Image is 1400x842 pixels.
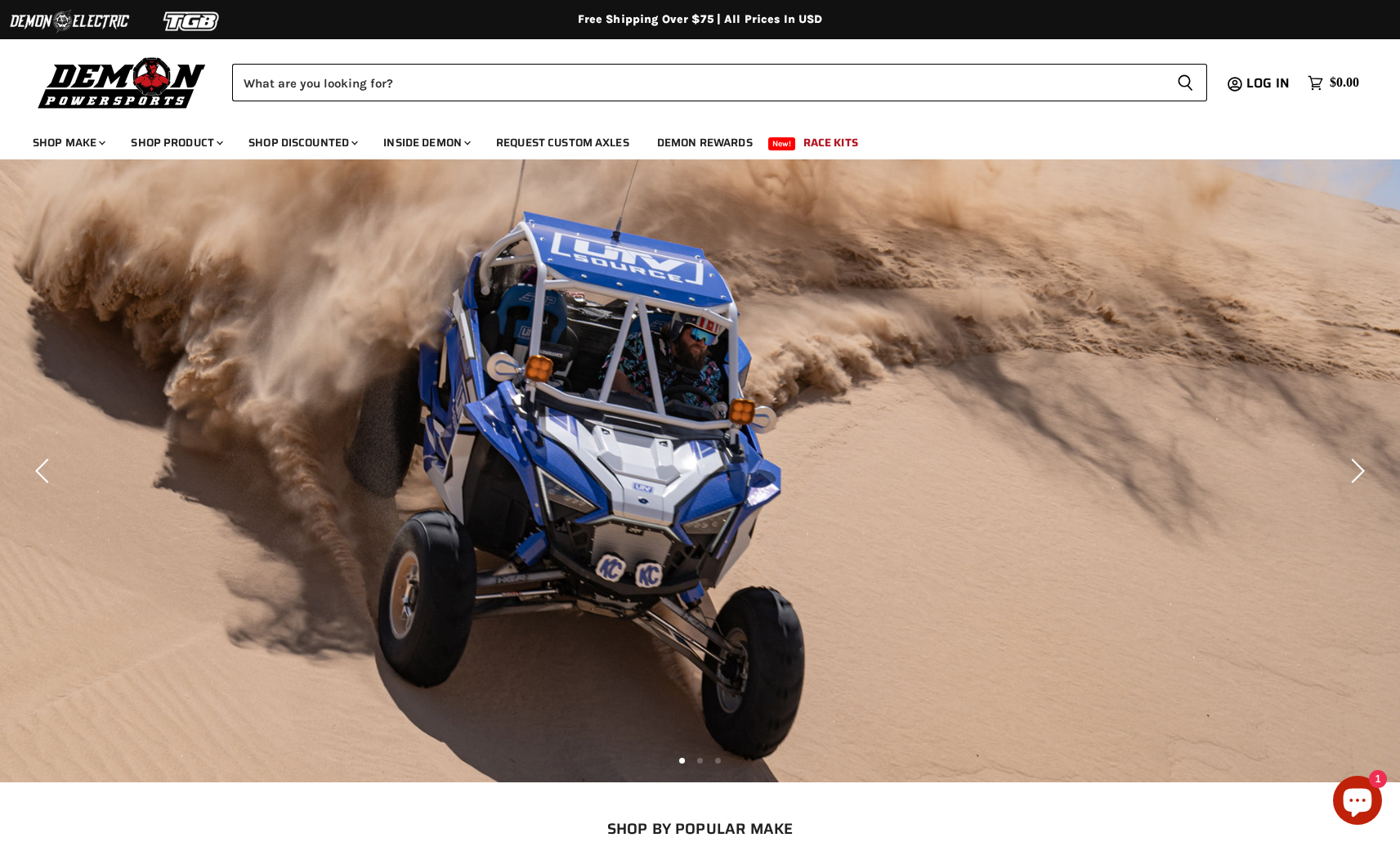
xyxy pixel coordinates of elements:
[715,758,721,764] li: Page dot 3
[47,12,1354,27] div: Free Shipping Over $75 | All Prices In USD
[484,126,642,159] a: Request Custom Axles
[8,6,131,37] img: Demon Electric Logo 2
[768,137,796,150] span: New!
[371,126,481,159] a: Inside Demon
[1239,76,1299,91] a: Log in
[791,126,870,159] a: Race Kits
[131,6,253,37] img: TGB Logo 2
[1246,73,1290,93] span: Log in
[232,64,1164,101] input: Search
[1339,455,1371,487] button: Next
[1299,71,1367,95] a: $0.00
[20,126,115,159] a: Shop Make
[1328,776,1387,829] inbox-online-store-chat: Shopify online store chat
[679,758,685,764] li: Page dot 1
[236,126,368,159] a: Shop Discounted
[1164,64,1207,101] button: Search
[697,758,703,764] li: Page dot 2
[119,126,233,159] a: Shop Product
[1330,75,1359,91] span: $0.00
[33,53,212,111] img: Demon Powersports
[20,119,1355,159] ul: Main menu
[29,455,61,487] button: Previous
[66,820,1334,837] h2: SHOP BY POPULAR MAKE
[645,126,765,159] a: Demon Rewards
[232,64,1207,101] form: Product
